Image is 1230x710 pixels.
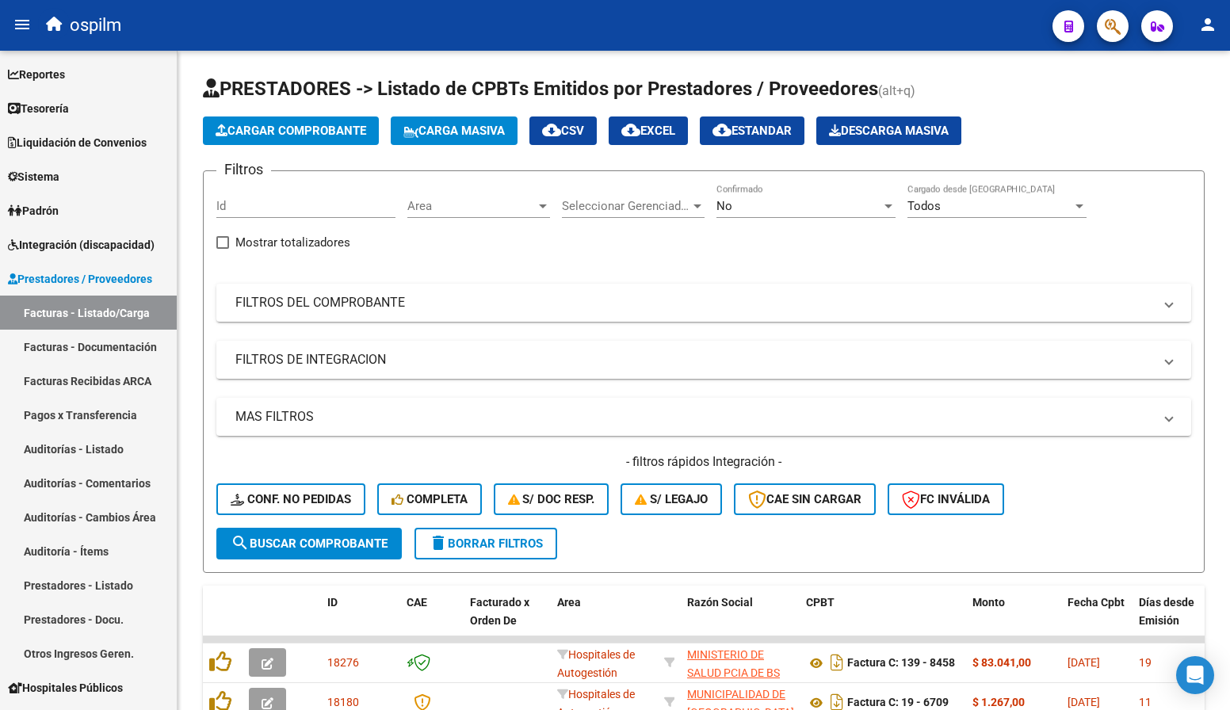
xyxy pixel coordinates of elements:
mat-expansion-panel-header: FILTROS DE INTEGRACION [216,341,1191,379]
mat-panel-title: MAS FILTROS [235,408,1153,426]
span: CAE [407,596,427,609]
mat-panel-title: FILTROS DEL COMPROBANTE [235,294,1153,311]
mat-icon: cloud_download [621,120,640,139]
div: 30626983398 [687,646,793,679]
span: S/ Doc Resp. [508,492,595,506]
button: CSV [529,116,597,145]
span: Conf. no pedidas [231,492,351,506]
button: Conf. no pedidas [216,483,365,515]
span: No [716,199,732,213]
datatable-header-cell: CAE [400,586,464,655]
span: Hospitales Públicos [8,679,123,697]
span: Seleccionar Gerenciador [562,199,690,213]
button: S/ legajo [621,483,722,515]
span: Area [407,199,536,213]
button: Estandar [700,116,804,145]
span: (alt+q) [878,83,915,98]
span: Días desde Emisión [1139,596,1194,627]
h3: Filtros [216,158,271,181]
span: S/ legajo [635,492,708,506]
button: FC Inválida [888,483,1004,515]
datatable-header-cell: Fecha Cpbt [1061,586,1133,655]
mat-icon: cloud_download [712,120,732,139]
mat-expansion-panel-header: FILTROS DEL COMPROBANTE [216,284,1191,322]
span: Hospitales de Autogestión [557,648,635,679]
datatable-header-cell: Días desde Emisión [1133,586,1204,655]
button: CAE SIN CARGAR [734,483,876,515]
span: Cargar Comprobante [216,124,366,138]
span: Razón Social [687,596,753,609]
span: CSV [542,124,584,138]
span: Todos [907,199,941,213]
span: Reportes [8,66,65,83]
span: Liquidación de Convenios [8,134,147,151]
strong: $ 83.041,00 [972,656,1031,669]
button: Buscar Comprobante [216,528,402,559]
strong: Factura C: 139 - 8458 [847,657,955,670]
strong: Factura C: 19 - 6709 [847,697,949,709]
span: Estandar [712,124,792,138]
span: MINISTERIO DE SALUD PCIA DE BS AS [687,648,780,697]
mat-expansion-panel-header: MAS FILTROS [216,398,1191,436]
mat-icon: delete [429,533,448,552]
datatable-header-cell: CPBT [800,586,966,655]
strong: $ 1.267,00 [972,696,1025,708]
datatable-header-cell: Monto [966,586,1061,655]
span: Tesorería [8,100,69,117]
h4: - filtros rápidos Integración - [216,453,1191,471]
span: CPBT [806,596,835,609]
span: Monto [972,596,1005,609]
datatable-header-cell: ID [321,586,400,655]
mat-panel-title: FILTROS DE INTEGRACION [235,351,1153,368]
span: FC Inválida [902,492,990,506]
button: Descarga Masiva [816,116,961,145]
button: Cargar Comprobante [203,116,379,145]
span: Area [557,596,581,609]
span: Fecha Cpbt [1068,596,1125,609]
span: 11 [1139,696,1152,708]
datatable-header-cell: Facturado x Orden De [464,586,551,655]
mat-icon: cloud_download [542,120,561,139]
button: S/ Doc Resp. [494,483,609,515]
i: Descargar documento [827,650,847,675]
span: Carga Masiva [403,124,505,138]
mat-icon: search [231,533,250,552]
button: EXCEL [609,116,688,145]
span: 18180 [327,696,359,708]
span: Descarga Masiva [829,124,949,138]
button: Borrar Filtros [414,528,557,559]
app-download-masive: Descarga masiva de comprobantes (adjuntos) [816,116,961,145]
span: Integración (discapacidad) [8,236,155,254]
span: [DATE] [1068,696,1100,708]
span: ospilm [70,8,121,43]
span: ID [327,596,338,609]
span: Borrar Filtros [429,536,543,551]
datatable-header-cell: Razón Social [681,586,800,655]
span: 18276 [327,656,359,669]
span: Mostrar totalizadores [235,233,350,252]
mat-icon: menu [13,15,32,34]
span: [DATE] [1068,656,1100,669]
span: Sistema [8,168,59,185]
span: Buscar Comprobante [231,536,388,551]
span: Completa [392,492,468,506]
span: Prestadores / Proveedores [8,270,152,288]
div: Open Intercom Messenger [1176,656,1214,694]
span: CAE SIN CARGAR [748,492,861,506]
span: Facturado x Orden De [470,596,529,627]
button: Completa [377,483,482,515]
span: 19 [1139,656,1152,669]
button: Carga Masiva [391,116,518,145]
mat-icon: person [1198,15,1217,34]
span: Padrón [8,202,59,219]
datatable-header-cell: Area [551,586,658,655]
span: EXCEL [621,124,675,138]
span: PRESTADORES -> Listado de CPBTs Emitidos por Prestadores / Proveedores [203,78,878,100]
